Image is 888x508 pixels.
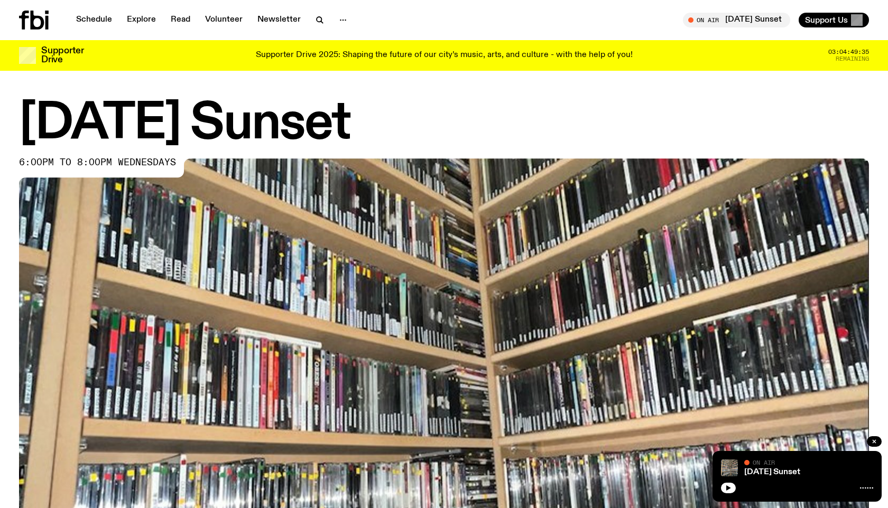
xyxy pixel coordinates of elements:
[251,13,307,27] a: Newsletter
[121,13,162,27] a: Explore
[799,13,869,27] button: Support Us
[683,13,790,27] button: On Air[DATE] Sunset
[721,459,738,476] img: A corner shot of the fbi music library
[70,13,118,27] a: Schedule
[19,158,176,167] span: 6:00pm to 8:00pm wednesdays
[828,49,869,55] span: 03:04:49:35
[836,56,869,62] span: Remaining
[805,15,848,25] span: Support Us
[41,46,84,64] h3: Supporter Drive
[256,51,633,60] p: Supporter Drive 2025: Shaping the future of our city’s music, arts, and culture - with the help o...
[199,13,249,27] a: Volunteer
[744,468,800,476] a: [DATE] Sunset
[19,100,869,148] h1: [DATE] Sunset
[753,459,775,466] span: On Air
[164,13,197,27] a: Read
